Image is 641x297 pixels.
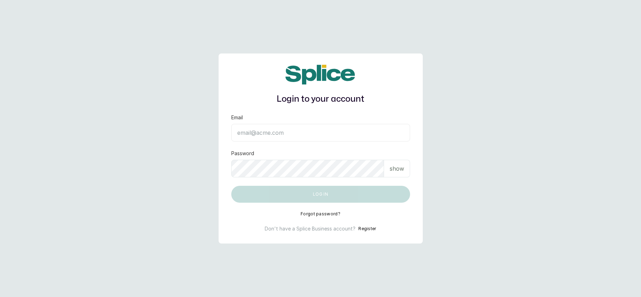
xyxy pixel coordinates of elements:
[231,93,410,106] h1: Login to your account
[231,186,410,203] button: Log in
[390,164,404,173] p: show
[231,150,254,157] label: Password
[231,124,410,141] input: email@acme.com
[358,225,376,232] button: Register
[231,114,243,121] label: Email
[301,211,340,217] button: Forgot password?
[265,225,356,232] p: Don't have a Splice Business account?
